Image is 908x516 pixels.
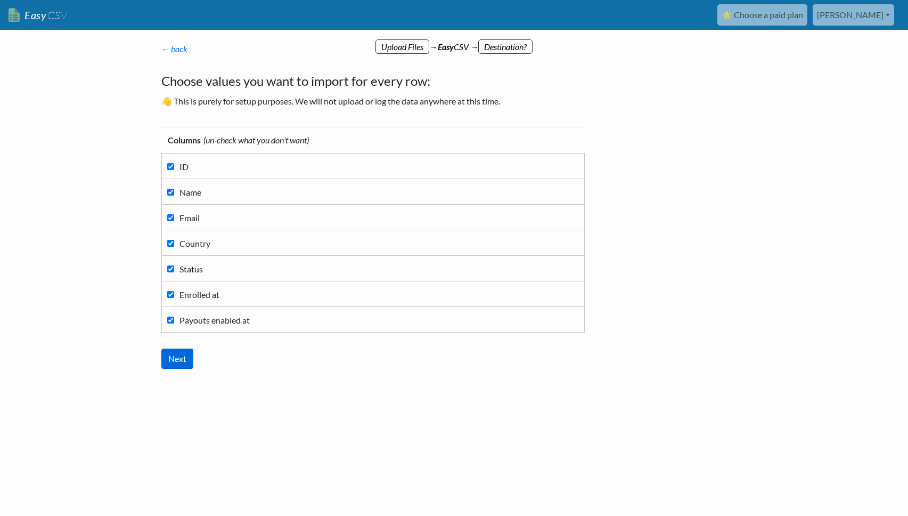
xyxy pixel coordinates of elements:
a: EasyCSV [9,4,67,26]
input: Name [167,189,174,196]
span: CSV [46,9,67,22]
input: Enrolled at [167,291,174,298]
input: Next [161,349,193,369]
input: Status [167,265,174,272]
span: Enrolled at [179,289,219,300]
input: Payouts enabled at [167,317,174,324]
i: (un-check what you don't want) [203,135,309,145]
h4: Choose values you want to import for every row: [161,71,595,91]
span: Country [179,238,210,248]
input: Country [167,240,174,247]
input: ID [167,163,174,170]
a: [PERSON_NAME] [813,4,894,26]
span: Payouts enabled at [179,315,250,325]
span: Name [179,187,201,197]
a: ⭐ Choose a paid plan [717,4,807,26]
span: Status [179,264,203,274]
p: 👋 This is purely for setup purposes. We will not upload or log the data anywhere at this time. [161,95,595,108]
span: ID [179,162,189,172]
div: → CSV → [151,30,758,53]
th: Columns [161,127,584,154]
input: Email [167,214,174,221]
span: Email [179,213,200,223]
iframe: Drift Widget Chat Controller [855,463,895,503]
a: ← back [161,44,188,54]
